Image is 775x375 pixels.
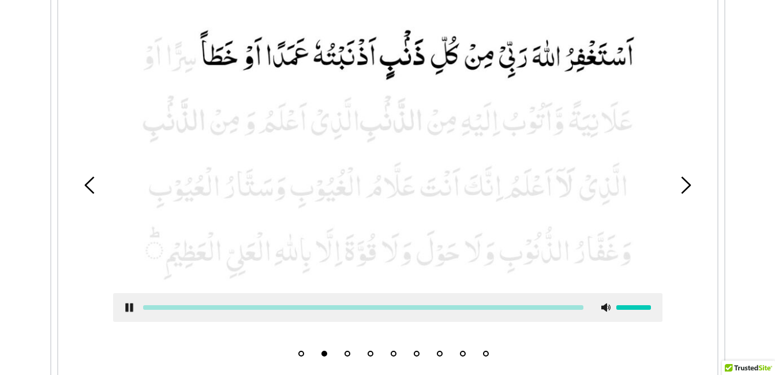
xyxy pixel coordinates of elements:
button: 9 of 9 [483,351,489,357]
button: 4 of 9 [368,351,373,357]
button: 6 of 9 [414,351,420,357]
button: 7 of 9 [437,351,443,357]
button: 3 of 9 [345,351,350,357]
button: 8 of 9 [460,351,466,357]
button: 1 of 9 [298,351,304,357]
button: 2 of 9 [321,351,327,357]
button: 5 of 9 [391,351,396,357]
